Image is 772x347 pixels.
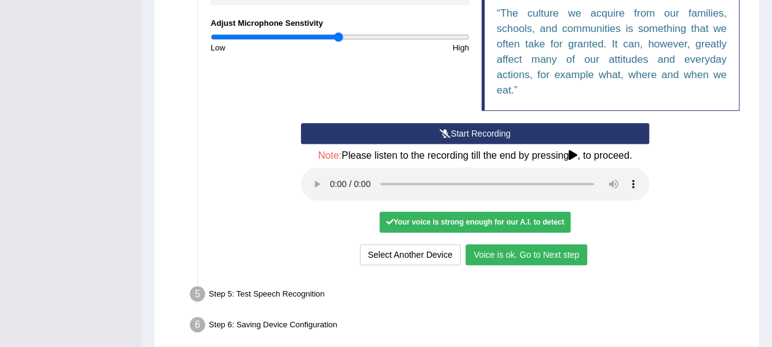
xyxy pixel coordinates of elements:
[466,244,587,265] button: Voice is ok. Go to Next step
[360,244,461,265] button: Select Another Device
[184,313,754,340] div: Step 6: Saving Device Configuration
[301,123,649,144] button: Start Recording
[211,17,323,29] label: Adjust Microphone Senstivity
[301,150,649,161] h4: Please listen to the recording till the end by pressing , to proceed.
[497,7,727,96] q: The culture we acquire from our families, schools, and communities is something that we often tak...
[205,42,340,54] div: Low
[340,42,475,54] div: High
[184,282,754,309] div: Step 5: Test Speech Recognition
[380,212,570,233] div: Your voice is strong enough for our A.I. to detect
[318,150,341,161] span: Note:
